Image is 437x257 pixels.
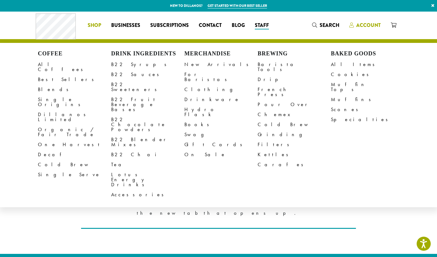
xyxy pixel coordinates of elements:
a: Chemex [258,110,331,120]
a: Best Sellers [38,75,111,85]
a: Drinkware [184,95,258,105]
a: Get started with our best seller [208,3,267,8]
a: B22 Chai [111,150,184,160]
a: Cold Brew [258,120,331,130]
a: B22 Fruit Beverage Bases [111,95,184,115]
a: Scones [331,105,404,115]
a: Grinding [258,130,331,140]
h4: Coffee [38,50,111,57]
a: Accessories [111,190,184,200]
a: Kettles [258,150,331,160]
a: Staff [250,20,274,30]
a: Hydro Flask [184,105,258,120]
a: Specialties [331,115,404,125]
a: Decaf [38,150,111,160]
span: Search [320,22,339,29]
a: All Coffees [38,59,111,75]
a: B22 Sweeteners [111,80,184,95]
h4: Drink Ingredients [111,50,184,57]
a: Swag [184,130,258,140]
a: Single Serve [38,170,111,180]
a: Tea [111,160,184,170]
a: B22 Syrups [111,59,184,69]
a: Gift Cards [184,140,258,150]
a: Filters [258,140,331,150]
a: Carafes [258,160,331,170]
span: Blog [232,22,245,29]
a: Drip [258,75,331,85]
a: Search [307,20,344,30]
span: Subscriptions [150,22,189,29]
h4: Baked Goods [331,50,404,57]
a: Books [184,120,258,130]
h4: Merchandise [184,50,258,57]
a: On Sale [184,150,258,160]
a: Barista Tools [258,59,331,75]
a: B22 Chocolate Powders [111,115,184,135]
a: Muffin Tops [331,80,404,95]
a: Pour Over [258,100,331,110]
span: Contact [199,22,222,29]
a: One Harvest [38,140,111,150]
span: Account [356,22,381,29]
a: New Arrivals [184,59,258,69]
span: Staff [255,22,269,29]
a: Muffins [331,95,404,105]
a: Single Origins [38,95,111,110]
a: Organic / Fair Trade [38,125,111,140]
h4: Brewing [258,50,331,57]
a: B22 Blender Mixes [111,135,184,150]
a: Lotus Energy Drinks [111,170,184,190]
a: For Baristas [184,69,258,85]
a: Clothing [184,85,258,95]
a: Cold Brew [38,160,111,170]
a: Cookies [331,69,404,80]
a: French Press [258,85,331,100]
a: B22 Sauces [111,69,184,80]
a: Shop [83,20,106,30]
a: Blends [38,85,111,95]
a: Dillanos Limited [38,110,111,125]
a: All Items [331,59,404,69]
span: Shop [88,22,101,29]
span: Businesses [111,22,140,29]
